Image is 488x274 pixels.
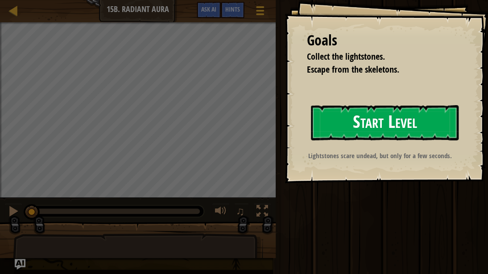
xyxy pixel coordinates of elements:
[225,5,240,13] span: Hints
[201,5,216,13] span: Ask AI
[4,203,22,221] button: Ctrl + P: Pause
[197,2,221,18] button: Ask AI
[236,204,245,218] span: ♫
[311,105,459,140] button: Start Level
[307,50,385,62] span: Collect the lightstones.
[253,203,271,221] button: Toggle fullscreen
[296,63,455,76] li: Escape from the skeletons.
[15,259,25,270] button: Ask AI
[249,2,271,23] button: Show game menu
[307,63,399,75] span: Escape from the skeletons.
[234,203,249,221] button: ♫
[296,50,455,63] li: Collect the lightstones.
[306,151,454,160] p: Lightstones scare undead, but only for a few seconds.
[307,30,457,51] div: Goals
[212,203,230,221] button: Adjust volume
